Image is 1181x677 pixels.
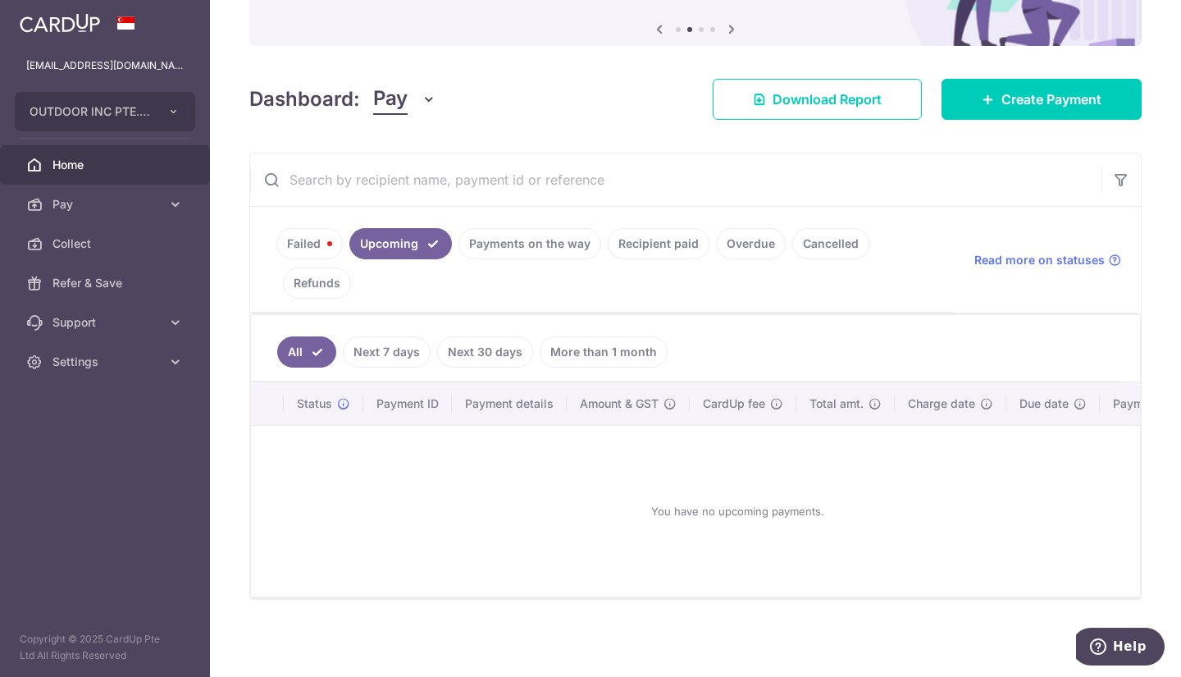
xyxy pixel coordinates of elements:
span: Settings [52,354,161,370]
th: Payment details [452,382,567,425]
a: Read more on statuses [974,252,1121,268]
a: Cancelled [792,228,869,259]
h4: Dashboard: [249,85,360,114]
a: Overdue [716,228,786,259]
span: Status [297,396,332,412]
span: Pay [373,84,408,115]
img: CardUp [20,13,100,33]
input: Search by recipient name, payment id or reference [250,153,1101,206]
a: Recipient paid [608,228,709,259]
button: OUTDOOR INC PTE. LTD. [15,92,195,131]
a: Download Report [713,79,922,120]
a: Upcoming [349,228,452,259]
span: Collect [52,236,161,252]
span: Total amt. [809,396,864,412]
span: OUTDOOR INC PTE. LTD. [30,103,151,120]
button: Pay [373,84,436,115]
span: Home [52,157,161,173]
a: Next 30 days [437,336,533,368]
span: Charge date [908,396,975,412]
a: Refunds [283,268,351,299]
iframe: Opens a widget where you can find more information [1076,628,1165,669]
span: Read more on statuses [974,252,1105,268]
span: Pay [52,196,161,213]
a: All [277,336,336,368]
span: Amount & GST [580,396,659,412]
span: Download Report [773,89,882,109]
a: More than 1 month [540,336,668,368]
span: Refer & Save [52,275,161,291]
a: Create Payment [942,79,1142,120]
p: [EMAIL_ADDRESS][DOMAIN_NAME] [26,57,184,74]
a: Next 7 days [343,336,431,368]
a: Failed [276,228,343,259]
span: CardUp fee [703,396,765,412]
span: Support [52,314,161,331]
a: Payments on the way [458,228,601,259]
th: Payment ID [363,382,452,425]
span: Create Payment [1001,89,1101,109]
span: Due date [1019,396,1069,412]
